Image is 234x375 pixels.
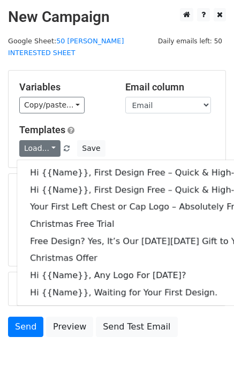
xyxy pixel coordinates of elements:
small: Google Sheet: [8,37,124,57]
span: Daily emails left: 50 [154,35,226,47]
a: 50 [PERSON_NAME] INTERESTED SHEET [8,37,124,57]
a: Load... [19,140,61,157]
a: Send Test Email [96,317,177,337]
a: Daily emails left: 50 [154,37,226,45]
iframe: Chat Widget [180,324,234,375]
h5: Email column [125,81,215,93]
a: Templates [19,124,65,135]
button: Save [77,140,105,157]
a: Send [8,317,43,337]
a: Copy/paste... [19,97,85,113]
a: Preview [46,317,93,337]
h2: New Campaign [8,8,226,26]
h5: Variables [19,81,109,93]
